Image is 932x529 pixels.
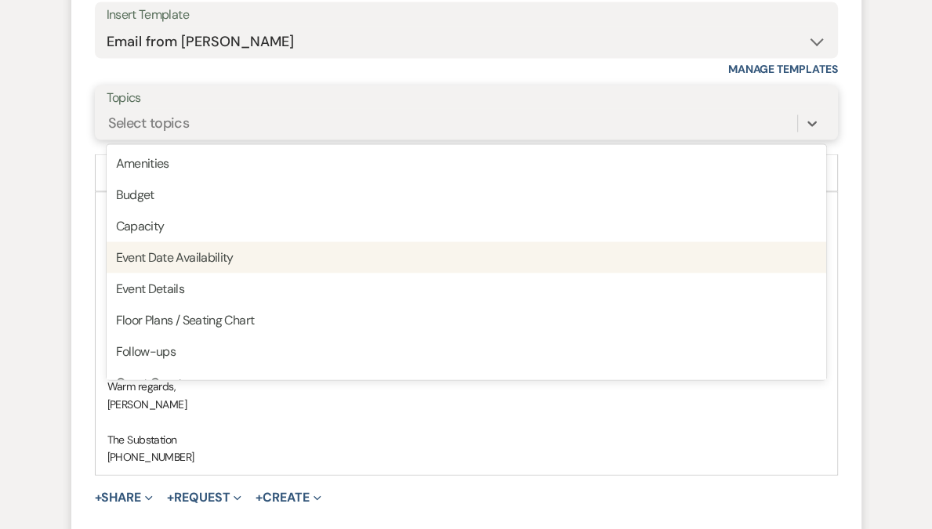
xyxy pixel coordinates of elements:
[107,87,826,110] label: Topics
[728,62,838,76] a: Manage Templates
[108,114,190,135] div: Select topics
[107,336,826,368] div: Follow-ups
[107,148,826,179] div: Amenities
[107,179,826,211] div: Budget
[107,274,826,305] div: Event Details
[107,431,825,448] p: The Substation
[256,491,263,504] span: +
[167,491,241,504] button: Request
[167,491,174,504] span: +
[107,4,826,27] div: Insert Template
[256,491,321,504] button: Create
[107,305,826,336] div: Floor Plans / Seating Chart
[107,396,825,413] p: [PERSON_NAME]
[107,448,825,466] p: [PHONE_NUMBER]
[107,242,826,274] div: Event Date Availability
[95,491,154,504] button: Share
[95,491,102,504] span: +
[107,378,825,395] p: Warm regards,
[107,368,826,399] div: Guest Count
[107,211,826,242] div: Capacity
